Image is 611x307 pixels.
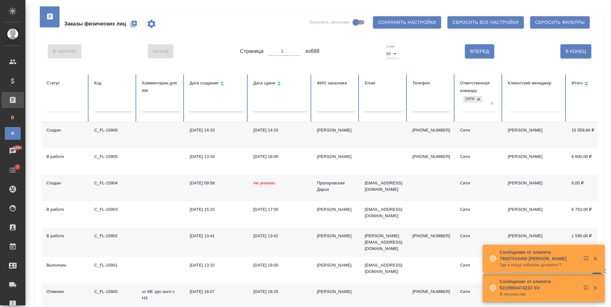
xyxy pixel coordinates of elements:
[46,206,84,213] div: В работе
[253,233,307,239] div: [DATE] 13:42
[46,79,84,87] div: Статус
[94,127,132,133] div: C_FL-15906
[253,262,307,268] div: [DATE] 18:00
[579,252,595,268] button: Открыть в новой вкладке
[8,114,18,121] span: В
[94,262,132,268] div: C_FL-15901
[253,206,307,213] div: [DATE] 17:00
[46,289,84,295] div: Отменен
[317,233,355,239] div: [PERSON_NAME]
[378,18,436,26] span: Сохранить настройки
[190,180,243,186] div: [DATE] 09:58
[317,127,355,133] div: [PERSON_NAME]
[412,127,450,133] p: [PHONE_NUMBER]
[94,206,132,213] div: C_FL-15903
[460,153,498,160] div: Сити
[373,16,441,28] button: Сохранить настройки
[460,127,498,133] div: Сити
[565,47,586,55] span: В Конец
[46,153,84,160] div: В работе
[503,122,566,148] td: [PERSON_NAME]
[508,79,561,87] div: Клиентский менеджер
[412,153,450,160] p: [PHONE_NUMBER]
[470,47,489,55] span: Вперед
[453,18,519,26] span: Сбросить все настройки
[190,153,243,160] div: [DATE] 13:18
[465,44,494,58] button: Вперед
[5,111,21,124] a: В
[500,262,579,268] p: Где и когда забираю документ?
[190,127,243,133] div: [DATE] 14:33
[503,228,566,257] td: [PERSON_NAME]
[2,143,24,159] a: 9498
[142,79,179,95] div: Комментарии для КМ
[530,16,590,28] button: Сбросить фильтры
[8,130,18,137] span: Ф
[94,153,132,160] div: C_FL-15905
[460,262,498,268] div: Сити
[46,233,84,239] div: В работе
[317,289,355,295] div: [PERSON_NAME]
[503,175,566,201] td: [PERSON_NAME]
[460,289,498,295] div: Сити
[64,20,126,28] span: Заказы физических лиц
[253,289,307,295] div: [DATE] 16:25
[190,289,243,295] div: [DATE] 16:07
[253,181,275,185] span: Не указано
[412,233,450,239] p: [PHONE_NUMBER]
[447,16,524,28] button: Сбросить все настройки
[460,206,498,213] div: Сити
[190,206,243,213] div: [DATE] 15:15
[572,79,609,89] div: Сортировка
[94,180,132,186] div: C_FL-15904
[5,127,21,140] a: Ф
[190,262,243,268] div: [DATE] 13:10
[317,153,355,160] div: [PERSON_NAME]
[503,201,566,228] td: [PERSON_NAME]
[365,262,402,275] p: [EMAIL_ADDRESS][DOMAIN_NAME]
[460,180,498,186] div: Сити
[2,162,24,178] a: 1
[46,180,84,186] div: Создан
[190,233,243,239] div: [DATE] 13:41
[412,79,450,87] div: Телефон
[560,44,591,58] button: В Конец
[142,289,179,301] p: от КВ: рус-англ с НЗ
[94,79,132,87] div: Код
[190,79,243,89] div: Сортировка
[46,262,84,268] div: Выполнен
[253,79,307,89] div: Сортировка
[460,233,498,239] div: Сити
[317,262,355,268] div: [PERSON_NAME]
[317,180,355,193] div: Прохоровская Дарья
[463,96,475,103] div: Сити
[365,79,402,87] div: Email
[500,249,579,262] p: Сообщение от клиента 79267916450 [PERSON_NAME]
[365,233,402,252] p: [PERSON_NAME][EMAIL_ADDRESS][DOMAIN_NAME]
[12,164,22,170] span: 1
[500,291,579,297] p: В посольство
[386,49,399,58] div: 10
[94,233,132,239] div: C_FL-15902
[126,16,141,32] button: Создать
[9,145,25,151] span: 9498
[253,127,307,133] div: [DATE] 14:33
[317,206,355,213] div: [PERSON_NAME]
[365,206,402,219] p: [EMAIL_ADDRESS][DOMAIN_NAME]
[589,285,602,291] button: Закрыть
[460,79,498,95] div: Ответственная команда
[589,256,602,261] button: Закрыть
[94,289,132,295] div: C_FL-15900
[309,19,350,25] span: Закрепить заголовки
[579,282,595,297] button: Открыть в новой вкладке
[535,18,585,26] span: Сбросить фильтры
[412,289,450,295] p: [PHONE_NUMBER]
[503,148,566,175] td: [PERSON_NAME]
[500,278,579,291] p: Сообщение от клиента 5219983474233 SV
[305,47,320,55] span: из 688
[317,79,355,87] div: ФИО заказчика
[46,127,84,133] div: Создан
[365,180,402,193] p: [EMAIL_ADDRESS][DOMAIN_NAME]
[253,153,307,160] div: [DATE] 18:00
[240,47,263,55] span: Страница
